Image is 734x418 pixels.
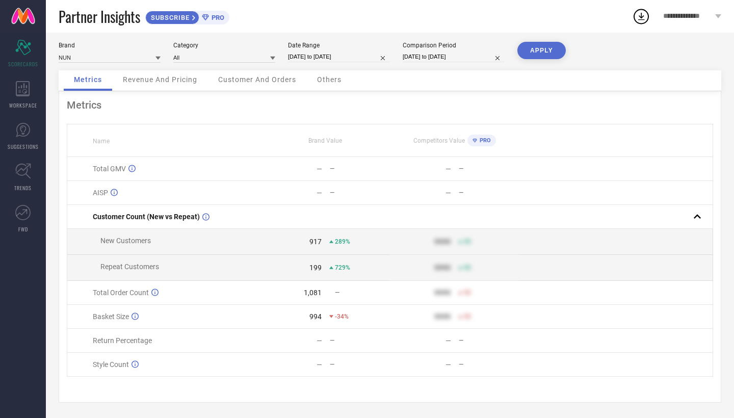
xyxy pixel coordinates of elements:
span: 50 [464,238,471,245]
div: 9999 [434,312,451,321]
div: Open download list [632,7,650,25]
input: Select date range [288,51,390,62]
span: 729% [335,264,350,271]
div: — [330,337,389,344]
span: AISP [93,189,108,197]
span: Competitors Value [413,137,465,144]
div: Date Range [288,42,390,49]
span: Revenue And Pricing [123,75,197,84]
span: 289% [335,238,350,245]
span: Others [317,75,342,84]
span: New Customers [100,237,151,245]
span: 50 [464,289,471,296]
span: Name [93,138,110,145]
span: Style Count [93,360,129,369]
span: PRO [209,14,224,21]
span: 50 [464,313,471,320]
div: — [317,165,322,173]
span: Customer And Orders [218,75,296,84]
div: — [330,165,389,172]
span: SUGGESTIONS [8,143,39,150]
button: APPLY [517,42,566,59]
div: Brand [59,42,161,49]
a: SUBSCRIBEPRO [145,8,229,24]
div: 9999 [434,264,451,272]
span: — [335,289,339,296]
div: — [317,360,322,369]
div: — [459,361,518,368]
span: Return Percentage [93,336,152,345]
span: Total GMV [93,165,126,173]
span: Brand Value [308,137,342,144]
span: PRO [477,137,491,144]
div: — [445,165,451,173]
div: 199 [309,264,322,272]
div: Metrics [67,99,713,111]
div: — [459,337,518,344]
div: — [330,189,389,196]
div: — [459,189,518,196]
div: — [445,360,451,369]
input: Select comparison period [403,51,505,62]
div: 9999 [434,238,451,246]
div: — [459,165,518,172]
span: Customer Count (New vs Repeat) [93,213,200,221]
span: WORKSPACE [9,101,37,109]
div: Comparison Period [403,42,505,49]
span: SCORECARDS [8,60,38,68]
div: 1,081 [304,289,322,297]
div: 9999 [434,289,451,297]
div: — [317,189,322,197]
span: TRENDS [14,184,32,192]
span: Total Order Count [93,289,149,297]
span: Repeat Customers [100,263,159,271]
div: — [317,336,322,345]
span: FWD [18,225,28,233]
div: — [330,361,389,368]
div: 917 [309,238,322,246]
span: Partner Insights [59,6,140,27]
div: — [445,336,451,345]
span: SUBSCRIBE [146,14,192,21]
span: Metrics [74,75,102,84]
div: 994 [309,312,322,321]
div: Category [173,42,275,49]
span: Basket Size [93,312,129,321]
span: 50 [464,264,471,271]
span: -34% [335,313,349,320]
div: — [445,189,451,197]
